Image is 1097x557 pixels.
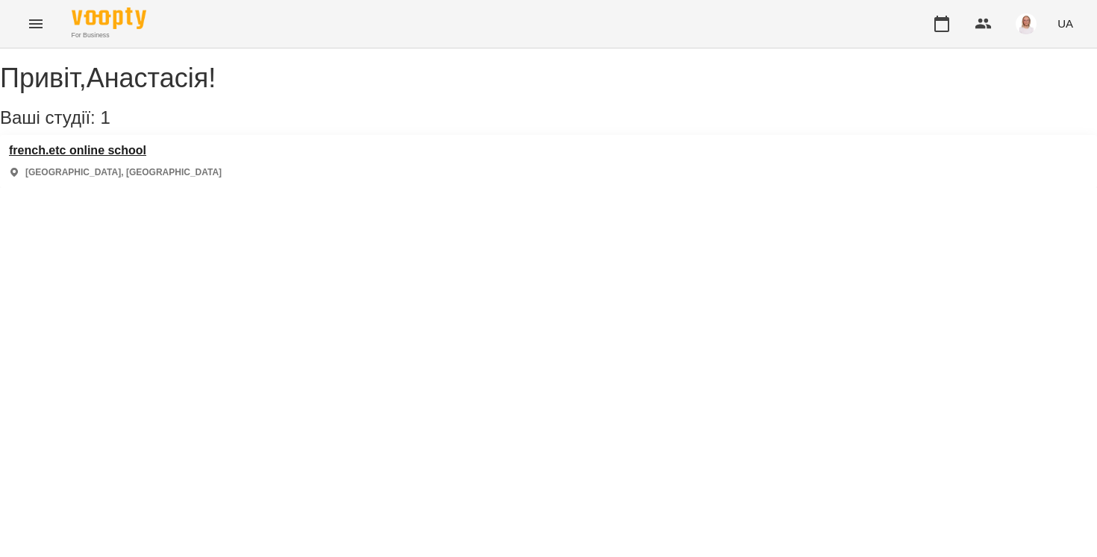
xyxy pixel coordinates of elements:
img: 7b3448e7bfbed3bd7cdba0ed84700e25.png [1016,13,1037,34]
span: UA [1057,16,1073,31]
button: Menu [18,6,54,42]
p: [GEOGRAPHIC_DATA], [GEOGRAPHIC_DATA] [25,166,222,179]
a: french.etc online school [9,144,222,157]
span: 1 [100,107,110,128]
img: Voopty Logo [72,7,146,29]
span: For Business [72,31,146,40]
button: UA [1051,10,1079,37]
